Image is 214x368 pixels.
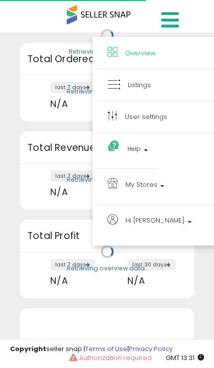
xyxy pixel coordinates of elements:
span: Listings [128,80,151,90]
a: Help [107,142,148,159]
a: Hi [PERSON_NAME] [107,214,211,236]
a: My Stores [107,178,211,195]
span: Hi [PERSON_NAME] [125,214,185,227]
div: Retrieving overview data.. [67,264,148,273]
span: Overview [125,48,156,58]
a: User settings [107,111,211,123]
span: Help [127,142,141,155]
span: My Stores [125,178,157,191]
a: Listings [107,79,211,91]
div: Retrieving overview data.. [67,87,148,96]
a: Overview [107,47,211,59]
div: Retrieving overview data.. [67,176,148,185]
i: Get Help [107,140,120,152]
